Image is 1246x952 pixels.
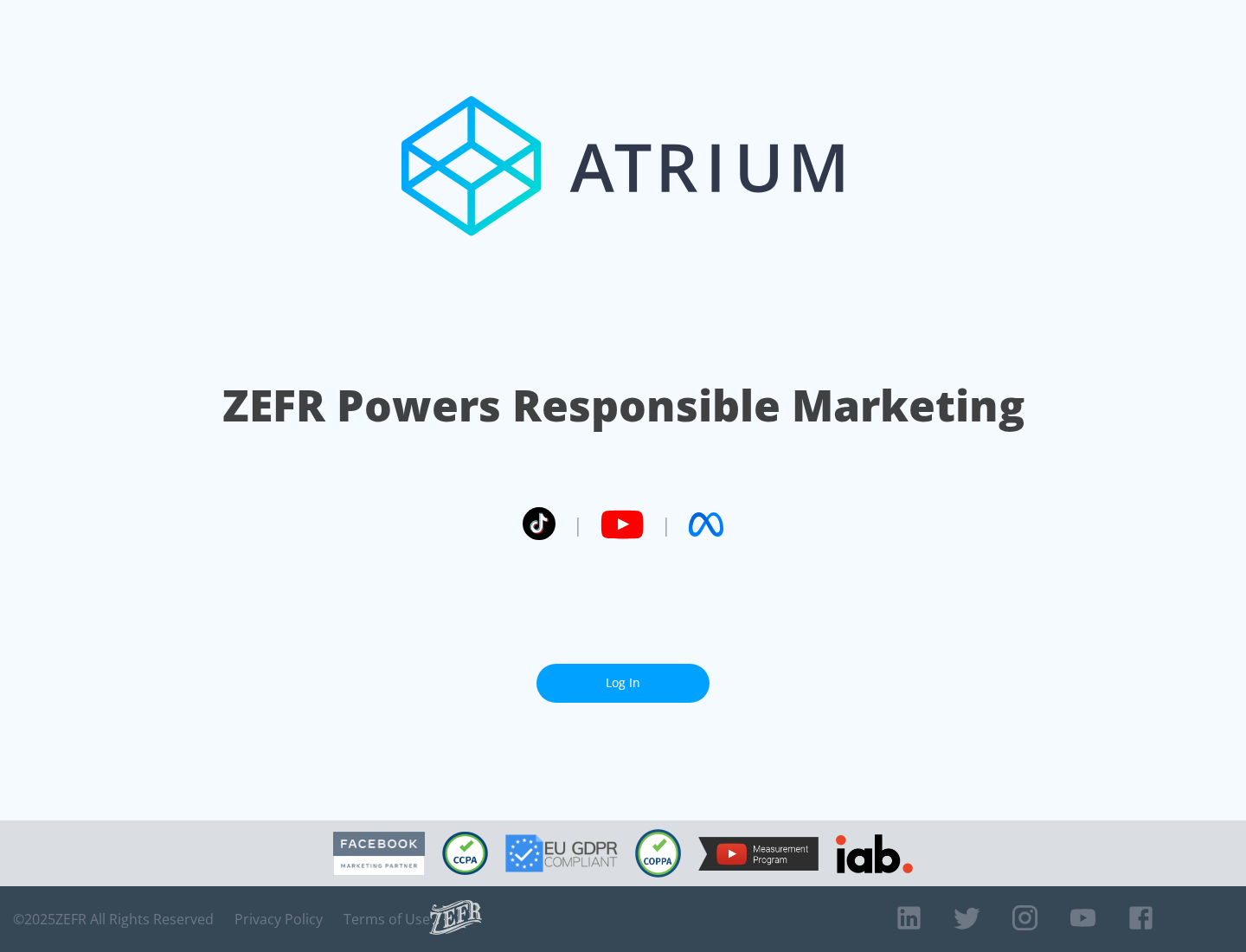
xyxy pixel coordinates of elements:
h1: ZEFR Powers Responsible Marketing [222,376,1024,435]
img: CCPA Compliant [442,832,488,875]
a: Terms of Use [344,910,430,928]
img: IAB [836,834,913,873]
img: COPPA Compliant [635,829,681,878]
span: | [661,511,671,537]
span: © 2025 ZEFR All Rights Reserved [13,910,214,928]
img: GDPR Compliant [505,834,618,872]
a: Log In [536,664,710,703]
a: Privacy Policy [234,910,323,928]
span: | [573,511,583,537]
img: Facebook Marketing Partner [333,832,425,876]
img: YouTube Measurement Program [698,837,819,871]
